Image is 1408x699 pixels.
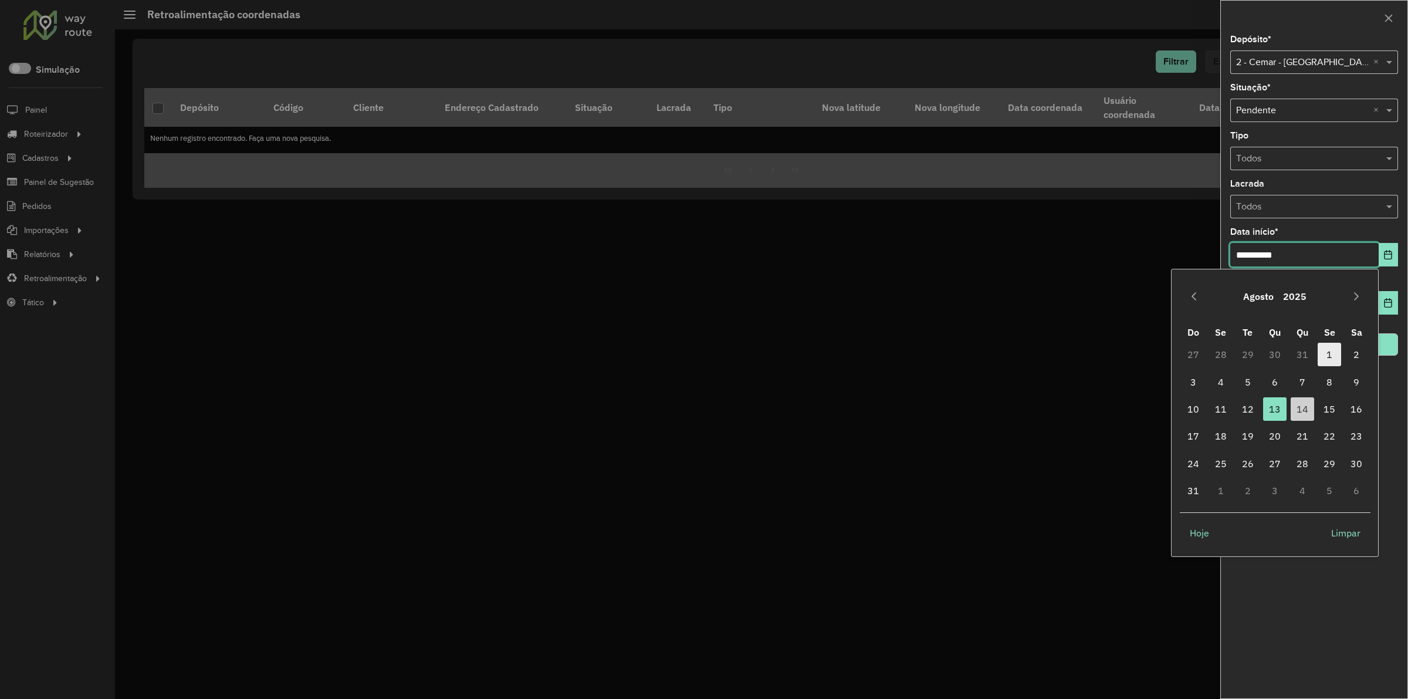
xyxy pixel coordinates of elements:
[1379,291,1398,315] button: Choose Date
[1316,450,1343,477] td: 29
[1182,424,1205,448] span: 17
[1263,370,1287,394] span: 6
[1180,423,1207,450] td: 17
[1261,477,1288,504] td: 3
[1269,326,1281,338] span: Qu
[1318,343,1341,366] span: 1
[1291,370,1314,394] span: 7
[1343,368,1370,395] td: 9
[1207,341,1234,368] td: 28
[1278,282,1311,310] button: Choose Year
[1230,129,1248,143] label: Tipo
[1288,477,1315,504] td: 4
[1234,341,1261,368] td: 29
[1316,341,1343,368] td: 1
[1263,452,1287,475] span: 27
[1373,103,1383,117] span: Clear all
[1318,452,1341,475] span: 29
[1331,526,1360,540] span: Limpar
[1207,450,1234,477] td: 25
[1209,424,1233,448] span: 18
[1316,477,1343,504] td: 5
[1345,424,1368,448] span: 23
[1291,397,1314,421] span: 14
[1343,450,1370,477] td: 30
[1379,243,1398,266] button: Choose Date
[1236,397,1260,421] span: 12
[1207,423,1234,450] td: 18
[1236,424,1260,448] span: 19
[1234,368,1261,395] td: 5
[1236,370,1260,394] span: 5
[1180,477,1207,504] td: 31
[1351,326,1362,338] span: Sa
[1345,343,1368,366] span: 2
[1291,424,1314,448] span: 21
[1230,225,1278,239] label: Data início
[1345,370,1368,394] span: 9
[1207,477,1234,504] td: 1
[1234,396,1261,423] td: 12
[1230,32,1271,46] label: Depósito
[1291,452,1314,475] span: 28
[1209,397,1233,421] span: 11
[1234,450,1261,477] td: 26
[1373,55,1383,69] span: Clear all
[1288,368,1315,395] td: 7
[1180,450,1207,477] td: 24
[1261,341,1288,368] td: 30
[1215,326,1226,338] span: Se
[1288,450,1315,477] td: 28
[1180,341,1207,368] td: 27
[1182,397,1205,421] span: 10
[1236,452,1260,475] span: 26
[1343,396,1370,423] td: 16
[1171,269,1379,557] div: Choose Date
[1318,370,1341,394] span: 8
[1316,396,1343,423] td: 15
[1182,370,1205,394] span: 3
[1263,397,1287,421] span: 13
[1182,452,1205,475] span: 24
[1261,396,1288,423] td: 13
[1318,397,1341,421] span: 15
[1243,326,1253,338] span: Te
[1182,479,1205,502] span: 31
[1321,521,1370,545] button: Limpar
[1261,450,1288,477] td: 27
[1238,282,1278,310] button: Choose Month
[1261,368,1288,395] td: 6
[1324,326,1335,338] span: Se
[1288,423,1315,450] td: 21
[1297,326,1308,338] span: Qu
[1184,287,1203,306] button: Previous Month
[1316,368,1343,395] td: 8
[1230,177,1264,191] label: Lacrada
[1180,396,1207,423] td: 10
[1288,396,1315,423] td: 14
[1230,80,1271,94] label: Situação
[1207,396,1234,423] td: 11
[1345,452,1368,475] span: 30
[1234,423,1261,450] td: 19
[1209,452,1233,475] span: 25
[1261,423,1288,450] td: 20
[1288,341,1315,368] td: 31
[1190,526,1209,540] span: Hoje
[1343,423,1370,450] td: 23
[1263,424,1287,448] span: 20
[1343,477,1370,504] td: 6
[1209,370,1233,394] span: 4
[1187,326,1199,338] span: Do
[1207,368,1234,395] td: 4
[1343,341,1370,368] td: 2
[1345,397,1368,421] span: 16
[1180,368,1207,395] td: 3
[1234,477,1261,504] td: 2
[1318,424,1341,448] span: 22
[1347,287,1366,306] button: Next Month
[1180,521,1219,545] button: Hoje
[1316,423,1343,450] td: 22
